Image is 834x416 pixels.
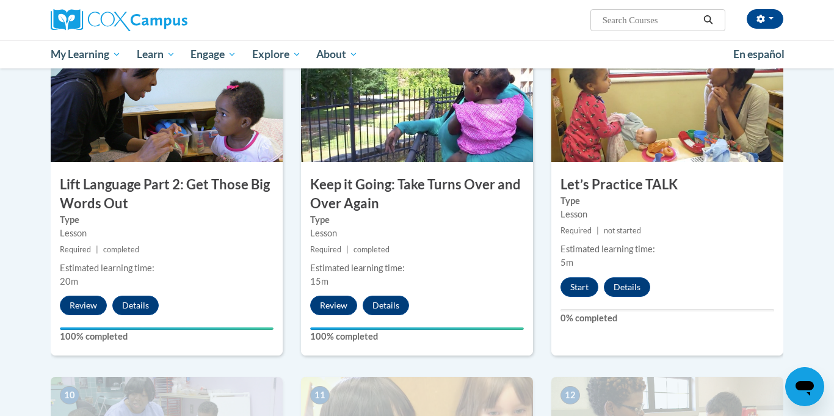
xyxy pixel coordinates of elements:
span: 10 [60,386,79,404]
button: Review [310,296,357,315]
div: Estimated learning time: [310,261,524,275]
img: Course Image [51,40,283,162]
label: 100% completed [310,330,524,343]
button: Details [604,277,650,297]
a: Learn [129,40,183,68]
a: Cox Campus [51,9,283,31]
button: Start [560,277,598,297]
button: Account Settings [747,9,783,29]
span: completed [103,245,139,254]
span: Required [310,245,341,254]
img: Course Image [301,40,533,162]
span: Engage [190,47,236,62]
a: Engage [183,40,244,68]
span: | [96,245,98,254]
button: Details [363,296,409,315]
span: Required [560,226,592,235]
h3: Lift Language Part 2: Get Those Big Words Out [51,175,283,213]
h3: Keep it Going: Take Turns Over and Over Again [301,175,533,213]
a: About [309,40,366,68]
div: Lesson [310,227,524,240]
img: Course Image [551,40,783,162]
span: not started [604,226,641,235]
button: Search [699,13,717,27]
button: Details [112,296,159,315]
span: 5m [560,257,573,268]
span: | [596,226,599,235]
iframe: Button to launch messaging window [785,367,824,406]
div: Estimated learning time: [560,243,774,256]
a: Explore [244,40,309,68]
div: Lesson [60,227,274,240]
label: Type [310,213,524,227]
h3: Let’s Practice TALK [551,175,783,194]
div: Lesson [560,208,774,221]
span: | [346,245,349,254]
span: 11 [310,386,330,404]
span: 12 [560,386,580,404]
span: About [316,47,358,62]
div: Your progress [310,327,524,330]
label: Type [60,213,274,227]
a: My Learning [43,40,129,68]
span: 15m [310,276,328,286]
input: Search Courses [601,13,699,27]
span: Explore [252,47,301,62]
span: Learn [137,47,175,62]
img: Cox Campus [51,9,187,31]
label: Type [560,194,774,208]
span: Required [60,245,91,254]
div: Estimated learning time: [60,261,274,275]
span: My Learning [51,47,121,62]
button: Review [60,296,107,315]
div: Your progress [60,327,274,330]
label: 0% completed [560,312,774,325]
a: En español [725,42,792,67]
span: En español [733,48,785,60]
span: 20m [60,276,78,286]
span: completed [354,245,390,254]
label: 100% completed [60,330,274,343]
div: Main menu [32,40,802,68]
